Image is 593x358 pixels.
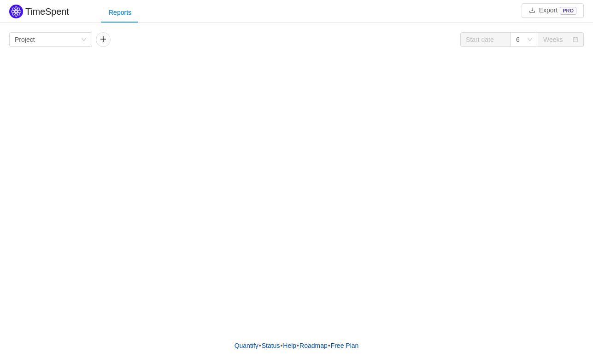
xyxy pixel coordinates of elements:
[299,339,328,352] a: Roadmap
[259,342,261,349] span: •
[460,32,511,47] input: Start date
[280,342,282,349] span: •
[101,2,139,23] div: Reports
[261,339,281,352] a: Status
[96,32,111,47] button: icon: plus
[9,5,23,18] img: Quantify logo
[328,342,330,349] span: •
[330,339,359,352] button: Free Plan
[282,339,297,352] a: Help
[25,6,69,17] h2: TimeSpent
[522,3,584,18] button: icon: downloadExportPRO
[527,37,533,43] i: icon: down
[543,33,563,46] div: Weeks
[15,33,35,46] div: Project
[573,37,578,43] i: icon: calendar
[297,342,299,349] span: •
[516,33,520,46] div: 6
[234,339,259,352] a: Quantify
[81,37,87,43] i: icon: down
